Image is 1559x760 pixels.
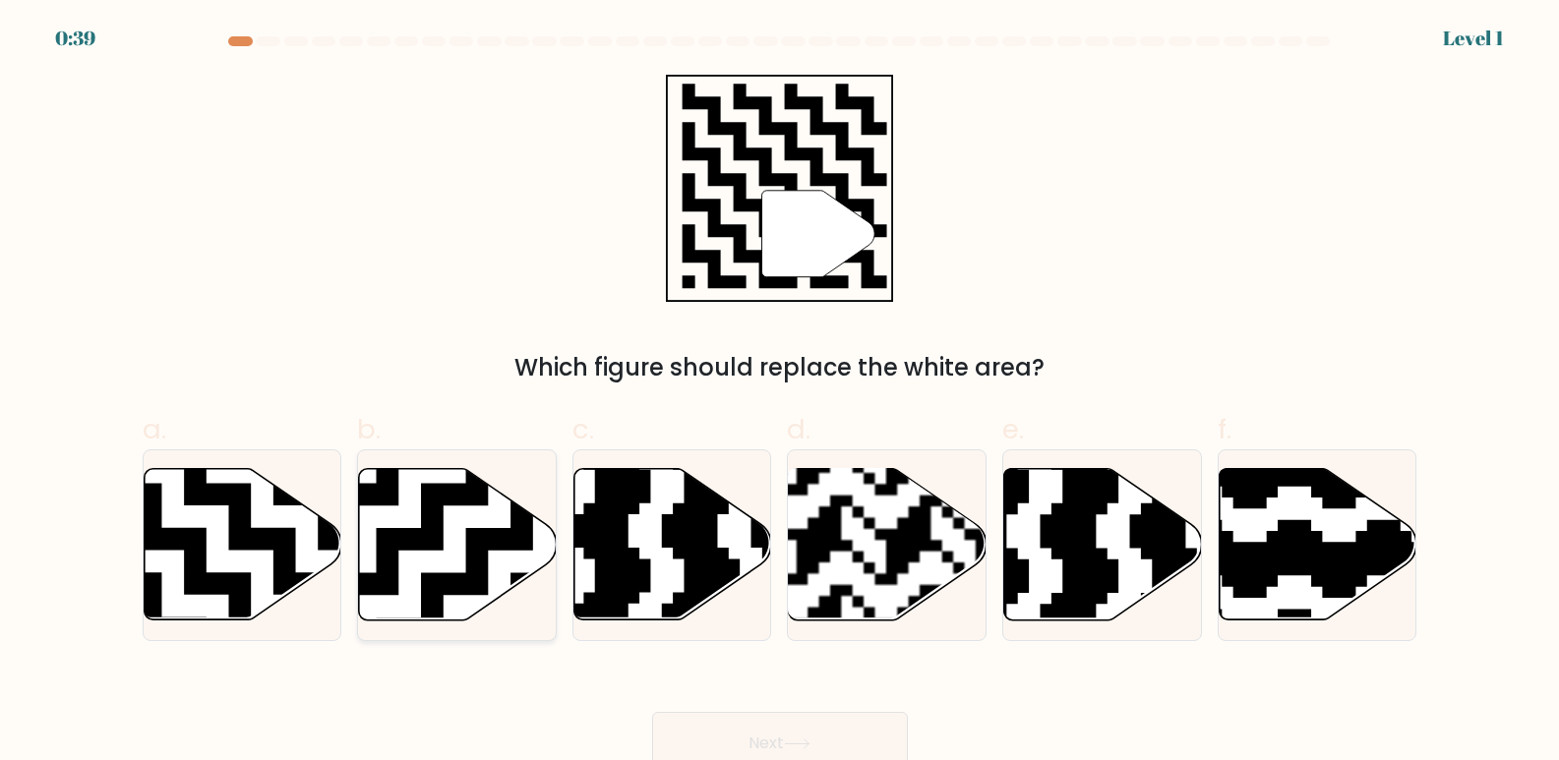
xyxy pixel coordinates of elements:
div: 0:39 [55,24,95,53]
span: d. [787,410,810,448]
span: f. [1218,410,1231,448]
span: b. [357,410,381,448]
span: c. [572,410,594,448]
div: Which figure should replace the white area? [154,350,1406,385]
span: a. [143,410,166,448]
span: e. [1002,410,1024,448]
div: Level 1 [1443,24,1504,53]
g: " [761,191,874,277]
